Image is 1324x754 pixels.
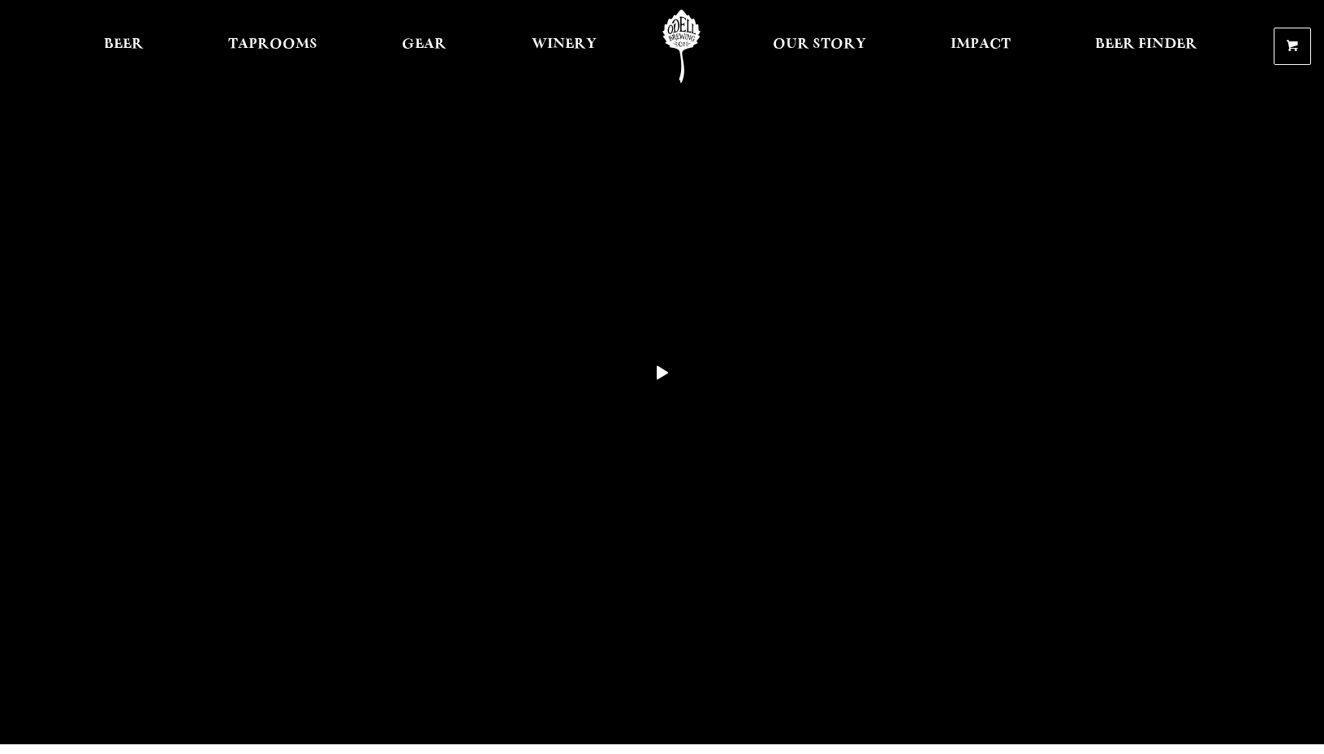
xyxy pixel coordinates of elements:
[773,38,866,51] span: Our Story
[402,38,446,51] span: Gear
[762,10,877,83] a: Our Story
[1095,38,1197,51] span: Beer Finder
[532,38,597,51] span: Winery
[391,10,457,83] a: Gear
[951,38,1011,51] span: Impact
[218,10,328,83] a: Taprooms
[940,10,1021,83] a: Impact
[228,38,317,51] span: Taprooms
[93,10,154,83] a: Beer
[521,10,607,83] a: Winery
[651,10,712,83] a: Odell Home
[104,38,144,51] span: Beer
[1085,10,1208,83] a: Beer Finder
